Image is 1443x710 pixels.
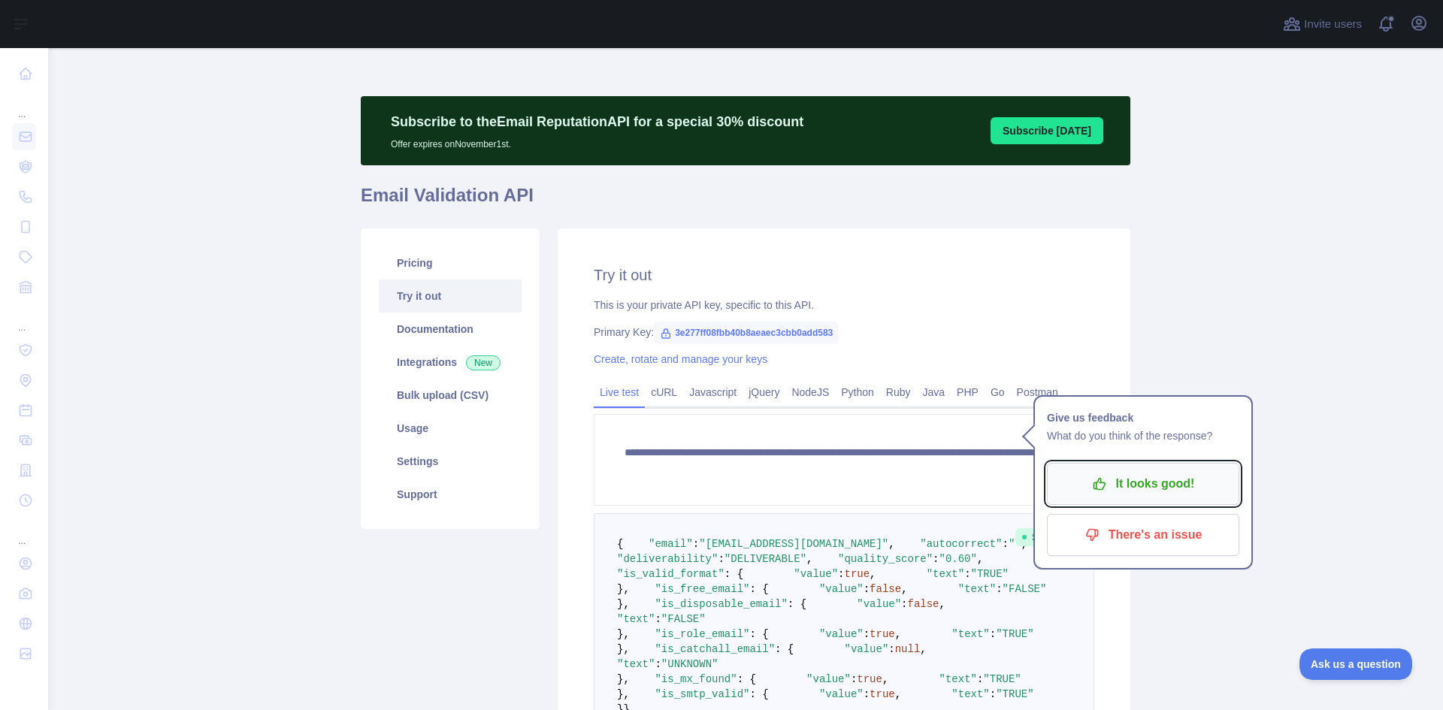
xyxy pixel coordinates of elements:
[379,379,522,412] a: Bulk upload (CSV)
[794,568,838,580] span: "value"
[1058,471,1228,497] p: It looks good!
[788,598,806,610] span: : {
[1047,463,1239,505] button: It looks good!
[379,313,522,346] a: Documentation
[391,111,803,132] p: Subscribe to the Email Reputation API for a special 30 % discount
[939,553,977,565] span: "0.60"
[617,628,630,640] span: },
[864,583,870,595] span: :
[617,568,725,580] span: "is_valid_format"
[870,583,901,595] span: false
[977,673,983,685] span: :
[939,673,977,685] span: "text"
[895,643,921,655] span: null
[743,380,785,404] a: jQuery
[683,380,743,404] a: Javascript
[617,643,630,655] span: },
[971,568,1009,580] span: "TRUE"
[819,688,864,700] span: "value"
[594,353,767,365] a: Create, rotate and manage your keys
[857,673,882,685] span: true
[379,445,522,478] a: Settings
[882,673,888,685] span: ,
[996,628,1033,640] span: "TRUE"
[1047,409,1239,427] h1: Give us feedback
[985,380,1011,404] a: Go
[819,583,864,595] span: "value"
[718,553,724,565] span: :
[617,583,630,595] span: },
[594,325,1094,340] div: Primary Key:
[749,628,768,640] span: : {
[951,628,989,640] span: "text"
[391,132,803,150] p: Offer expires on November 1st.
[693,538,699,550] span: :
[996,688,1033,700] span: "TRUE"
[870,688,895,700] span: true
[951,380,985,404] a: PHP
[845,643,889,655] span: "value"
[617,613,655,625] span: "text"
[655,628,749,640] span: "is_role_email"
[983,673,1021,685] span: "TRUE"
[617,553,718,565] span: "deliverability"
[1015,528,1079,546] span: Success
[1280,12,1365,36] button: Invite users
[888,538,894,550] span: ,
[737,673,756,685] span: : {
[990,688,996,700] span: :
[917,380,951,404] a: Java
[908,598,939,610] span: false
[617,538,623,550] span: {
[864,688,870,700] span: :
[661,613,706,625] span: "FALSE"
[920,538,1002,550] span: "autocorrect"
[379,346,522,379] a: Integrations New
[851,673,857,685] span: :
[1047,427,1239,445] p: What do you think of the response?
[649,538,693,550] span: "email"
[1009,538,1021,550] span: ""
[749,583,768,595] span: : {
[857,598,901,610] span: "value"
[645,380,683,404] a: cURL
[655,688,749,700] span: "is_smtp_valid"
[379,246,522,279] a: Pricing
[991,117,1103,144] button: Subscribe [DATE]
[996,583,1002,595] span: :
[895,688,901,700] span: ,
[1304,16,1362,33] span: Invite users
[594,380,645,404] a: Live test
[844,568,870,580] span: true
[379,478,522,511] a: Support
[1299,648,1413,680] iframe: Toggle Customer Support
[806,553,812,565] span: ,
[617,658,655,670] span: "text"
[661,658,718,670] span: "UNKNOWN"
[749,688,768,700] span: : {
[725,553,806,565] span: "DELIVERABLE"
[1003,538,1009,550] span: :
[1047,514,1239,556] button: There's an issue
[655,598,787,610] span: "is_disposable_email"
[617,598,630,610] span: },
[12,90,36,120] div: ...
[12,304,36,334] div: ...
[655,673,737,685] span: "is_mx_found"
[964,568,970,580] span: :
[870,628,895,640] span: true
[12,517,36,547] div: ...
[594,298,1094,313] div: This is your private API key, specific to this API.
[655,643,775,655] span: "is_catchall_email"
[1011,380,1064,404] a: Postman
[699,538,888,550] span: "[EMAIL_ADDRESS][DOMAIN_NAME]"
[379,412,522,445] a: Usage
[775,643,794,655] span: : {
[933,553,939,565] span: :
[806,673,851,685] span: "value"
[901,583,907,595] span: ,
[958,583,996,595] span: "text"
[990,628,996,640] span: :
[655,613,661,625] span: :
[870,568,876,580] span: ,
